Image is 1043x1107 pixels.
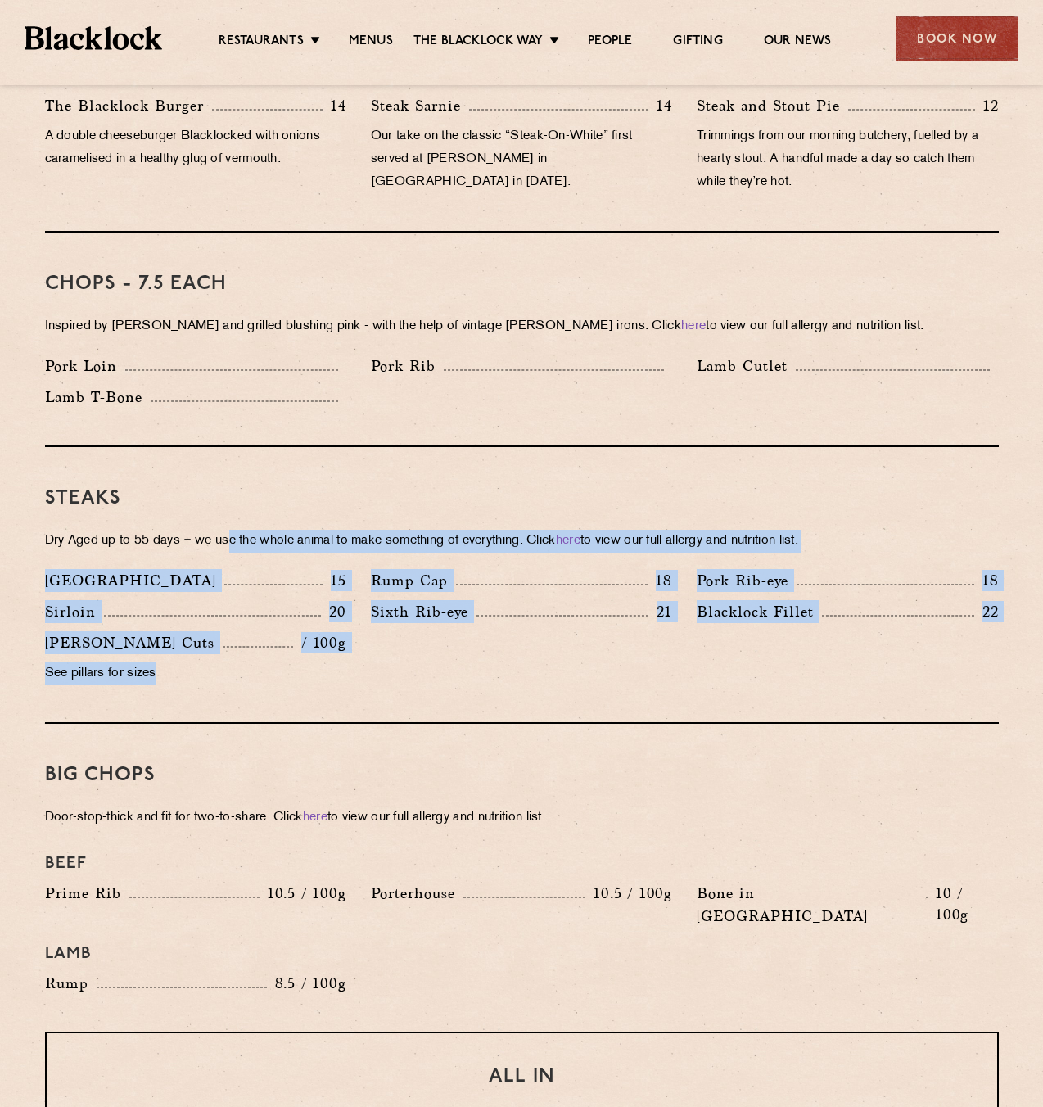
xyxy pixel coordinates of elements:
[697,355,796,377] p: Lamb Cutlet
[974,570,999,591] p: 18
[697,569,797,592] p: Pork Rib-eye
[260,883,346,904] p: 10.5 / 100g
[413,34,543,52] a: The Blacklock Way
[323,95,346,116] p: 14
[267,973,346,994] p: 8.5 / 100g
[45,125,346,171] p: A double cheeseburger Blacklocked with onions caramelised in a healthy glug of vermouth.
[45,631,223,654] p: [PERSON_NAME] Cuts
[896,16,1018,61] div: Book Now
[371,569,456,592] p: Rump Cap
[371,600,476,623] p: Sixth Rib-eye
[371,882,463,905] p: Porterhouse
[673,34,722,52] a: Gifting
[79,1066,964,1087] h3: All In
[681,320,706,332] a: here
[293,632,346,653] p: / 100g
[323,570,346,591] p: 15
[588,34,632,52] a: People
[371,94,469,117] p: Steak Sarnie
[45,273,999,295] h3: Chops - 7.5 each
[928,883,999,925] p: 10 / 100g
[697,94,848,117] p: Steak and Stout Pie
[45,944,999,964] h4: Lamb
[45,94,212,117] p: The Blacklock Burger
[25,26,162,49] img: BL_Textured_Logo-footer-cropped.svg
[371,125,672,194] p: Our take on the classic “Steak-On-White” first served at [PERSON_NAME] in [GEOGRAPHIC_DATA] in [D...
[45,854,999,874] h4: Beef
[303,811,327,824] a: here
[45,882,129,905] p: Prime Rib
[648,95,672,116] p: 14
[648,570,672,591] p: 18
[697,600,822,623] p: Blacklock Fillet
[45,600,104,623] p: Sirloin
[585,883,672,904] p: 10.5 / 100g
[45,569,224,592] p: [GEOGRAPHIC_DATA]
[371,355,444,377] p: Pork Rib
[697,125,998,194] p: Trimmings from our morning butchery, fuelled by a hearty stout. A handful made a day so catch the...
[45,386,151,409] p: Lamb T-Bone
[45,662,346,685] p: See pillars for sizes
[974,601,999,622] p: 22
[219,34,304,52] a: Restaurants
[45,972,97,995] p: Rump
[45,315,999,338] p: Inspired by [PERSON_NAME] and grilled blushing pink - with the help of vintage [PERSON_NAME] iron...
[45,488,999,509] h3: Steaks
[45,807,999,829] p: Door-stop-thick and fit for two-to-share. Click to view our full allergy and nutrition list.
[764,34,832,52] a: Our News
[697,882,926,928] p: Bone in [GEOGRAPHIC_DATA]
[45,530,999,553] p: Dry Aged up to 55 days − we use the whole animal to make something of everything. Click to view o...
[321,601,346,622] p: 20
[349,34,393,52] a: Menus
[45,765,999,786] h3: Big Chops
[648,601,672,622] p: 21
[556,535,580,547] a: here
[975,95,999,116] p: 12
[45,355,125,377] p: Pork Loin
